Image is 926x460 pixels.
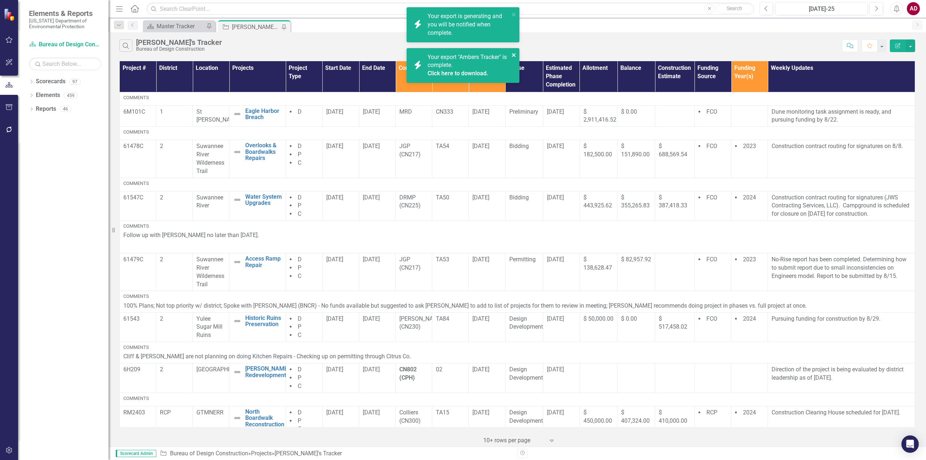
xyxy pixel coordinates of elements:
span: [DATE] [326,194,343,201]
span: FCO [706,194,717,201]
span: Preliminary [509,108,538,115]
div: Comments [123,180,911,187]
p: 6H209 [123,366,152,374]
img: Not Defined [233,148,242,156]
div: Master Tracker [157,22,204,31]
p: Construction contract routing for signatures (JWS Contracting Services, LLC). Campground is sched... [772,194,911,219]
span: RCP [160,409,171,416]
p: MRD [399,108,428,116]
td: Double-Click to Edit [505,312,543,342]
span: $ 517,458.02 [659,315,687,330]
td: Double-Click to Edit [359,363,396,393]
a: Overlooks & Boardwalks Repairs [245,142,282,161]
td: Double-Click to Edit [286,191,322,221]
td: Double-Click to Edit [731,406,768,436]
td: Double-Click to Edit [322,363,359,393]
a: Scorecards [36,77,65,86]
td: Double-Click to Edit [322,253,359,291]
td: Double-Click to Edit [543,253,579,291]
span: Your export "Ambers Tracker" is complete. [428,54,507,78]
td: Double-Click to Edit [432,191,469,221]
span: 2 [160,194,163,201]
span: St [PERSON_NAME] [196,108,240,123]
td: Double-Click to Edit [193,312,229,342]
span: [DATE] [547,256,564,263]
p: No-Rise report has been completed. Determining how to submit report due to small inconsistencies ... [772,256,911,280]
td: Double-Click to Edit [543,105,579,127]
td: Double-Click to Edit [505,363,543,393]
td: Double-Click to Edit [694,363,731,393]
span: 1 [160,108,163,115]
img: Not Defined [233,414,242,422]
div: Comments [123,293,911,300]
td: Double-Click to Edit [156,363,193,393]
td: Double-Click to Edit [120,363,156,393]
td: Double-Click to Edit [505,191,543,221]
img: Not Defined [233,258,242,266]
td: Double-Click to Edit [731,140,768,178]
div: Comments [123,94,911,101]
div: [PERSON_NAME]'s Tracker [232,22,280,31]
td: Double-Click to Edit [617,191,655,221]
td: Double-Click to Edit [396,140,432,178]
span: [DATE] [472,366,489,373]
span: [DATE] [547,194,564,201]
span: D [298,315,302,322]
p: DRMP (CN225) [399,194,428,210]
div: 97 [69,79,81,85]
div: Bureau of Design Construction [136,46,222,52]
td: Double-Click to Edit [396,312,432,342]
td: Double-Click to Edit [322,312,359,342]
td: Double-Click to Edit [768,191,915,221]
span: $ 82,957.92 [621,256,651,263]
span: Yulee Sugar Mill Ruins [196,315,222,339]
span: FCO [706,315,717,322]
span: [GEOGRAPHIC_DATA] [196,366,251,373]
div: Comments [123,223,911,229]
td: Double-Click to Edit Right Click for Context Menu [229,406,286,436]
p: Dune monitoring task assignment is ready, and pursuing funding by 8/22. [772,108,911,125]
div: Comments [123,129,911,135]
a: North Boardwalk Reconstruction [245,409,284,428]
span: [DATE] [472,256,489,263]
td: Double-Click to Edit [617,312,655,342]
p: Construction Clearing House scheduled for [DATE]. [772,409,911,417]
a: Historic Ruins Preservation [245,315,282,328]
span: $ 0.00 [621,315,637,322]
span: Design Development [509,315,543,330]
a: Master Tracker [145,22,204,31]
td: Double-Click to Edit [396,363,432,393]
p: TA15 [436,409,465,417]
a: Projects [251,450,272,457]
span: Bidding [509,143,529,149]
a: Access Ramp Repair [245,256,282,268]
div: Your export is generating and you will be notified when complete. [428,12,509,37]
span: [DATE] [363,256,380,263]
span: Permitting [509,256,536,263]
a: Bureau of Design Construction [29,41,101,49]
span: C [298,383,301,389]
a: Water System Upgrades [245,194,282,206]
span: FCO [706,256,717,263]
td: Double-Click to Edit [579,253,617,291]
p: Construction contract routing for signatures on 8/8. [772,142,911,151]
p: 02 [436,366,465,374]
td: Double-Click to Edit [120,191,156,221]
p: Follow up with [PERSON_NAME] no later than [DATE]. [123,231,911,241]
td: Double-Click to Edit [322,406,359,436]
span: 2 [160,143,163,149]
div: AD [907,2,920,15]
td: Double-Click to Edit [655,140,694,178]
span: [DATE] [547,108,564,115]
td: Double-Click to Edit [322,140,359,178]
span: Search [727,5,742,11]
p: TA53 [436,256,465,264]
td: Double-Click to Edit [617,253,655,291]
td: Double-Click to Edit [768,105,915,127]
p: 61479C [123,256,152,264]
span: 2 [160,366,163,373]
td: Double-Click to Edit [432,140,469,178]
td: Double-Click to Edit [579,191,617,221]
span: $ 2,911,416.52 [583,108,616,123]
span: [DATE] [363,194,380,201]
